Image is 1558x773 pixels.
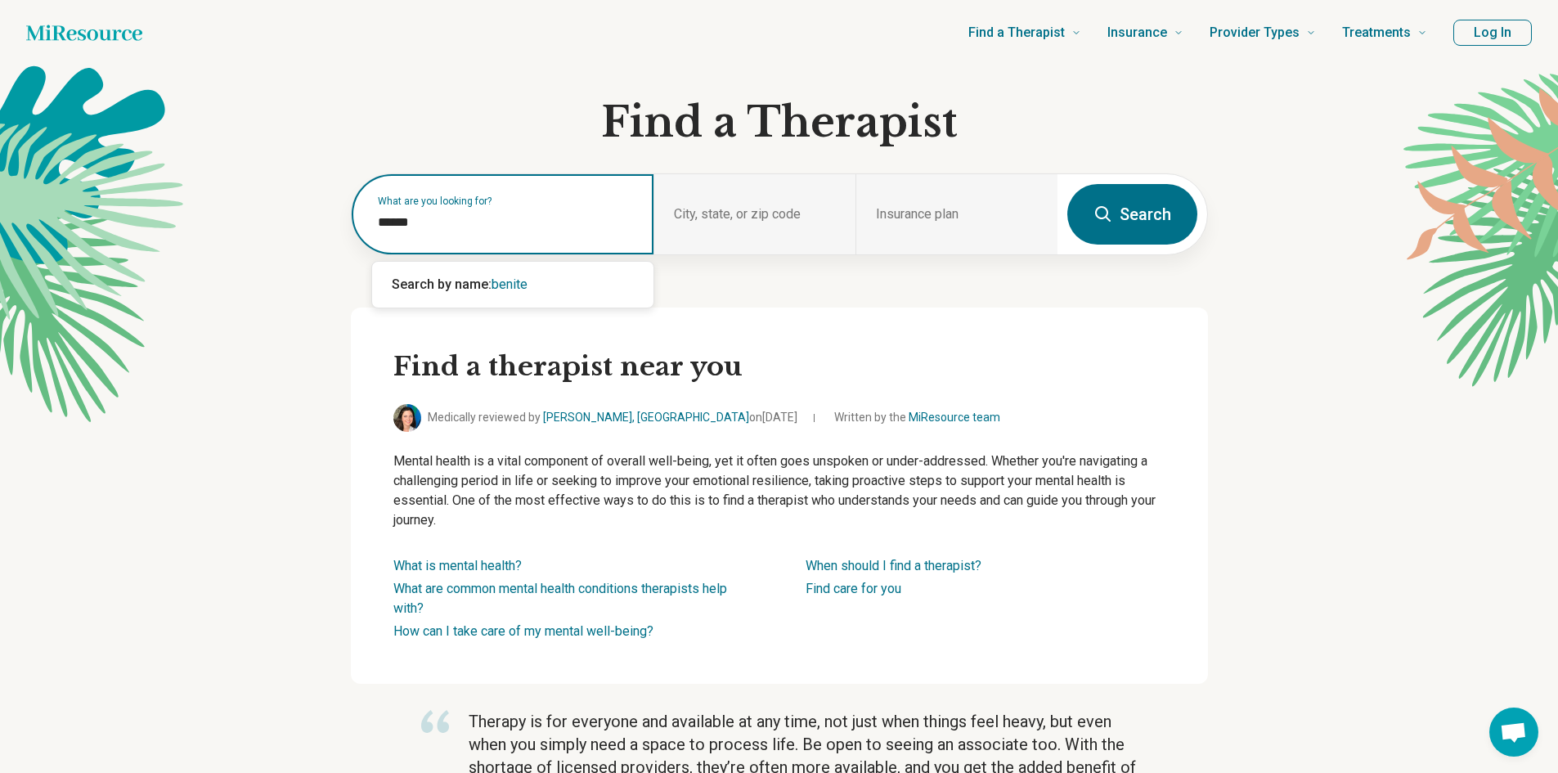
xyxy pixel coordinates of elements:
[393,623,653,639] a: How can I take care of my mental well-being?
[393,581,727,616] a: What are common mental health conditions therapists help with?
[26,16,142,49] a: Home page
[378,196,635,206] label: What are you looking for?
[909,411,1000,424] a: MiResource team
[492,276,528,292] span: benite
[1067,184,1197,245] button: Search
[1107,21,1167,44] span: Insurance
[806,558,981,573] a: When should I find a therapist?
[749,411,797,424] span: on [DATE]
[1489,708,1538,757] div: Open chat
[543,411,749,424] a: [PERSON_NAME], [GEOGRAPHIC_DATA]
[1342,21,1411,44] span: Treatments
[372,262,653,308] div: Suggestions
[1453,20,1532,46] button: Log In
[806,581,901,596] a: Find care for you
[968,21,1065,44] span: Find a Therapist
[393,452,1165,530] p: Mental health is a vital component of overall well-being, yet it often goes unspoken or under-add...
[393,350,1165,384] h2: Find a therapist near you
[351,98,1208,147] h1: Find a Therapist
[428,409,797,426] span: Medically reviewed by
[1210,21,1300,44] span: Provider Types
[393,558,522,573] a: What is mental health?
[392,276,492,292] span: Search by name:
[834,409,1000,426] span: Written by the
